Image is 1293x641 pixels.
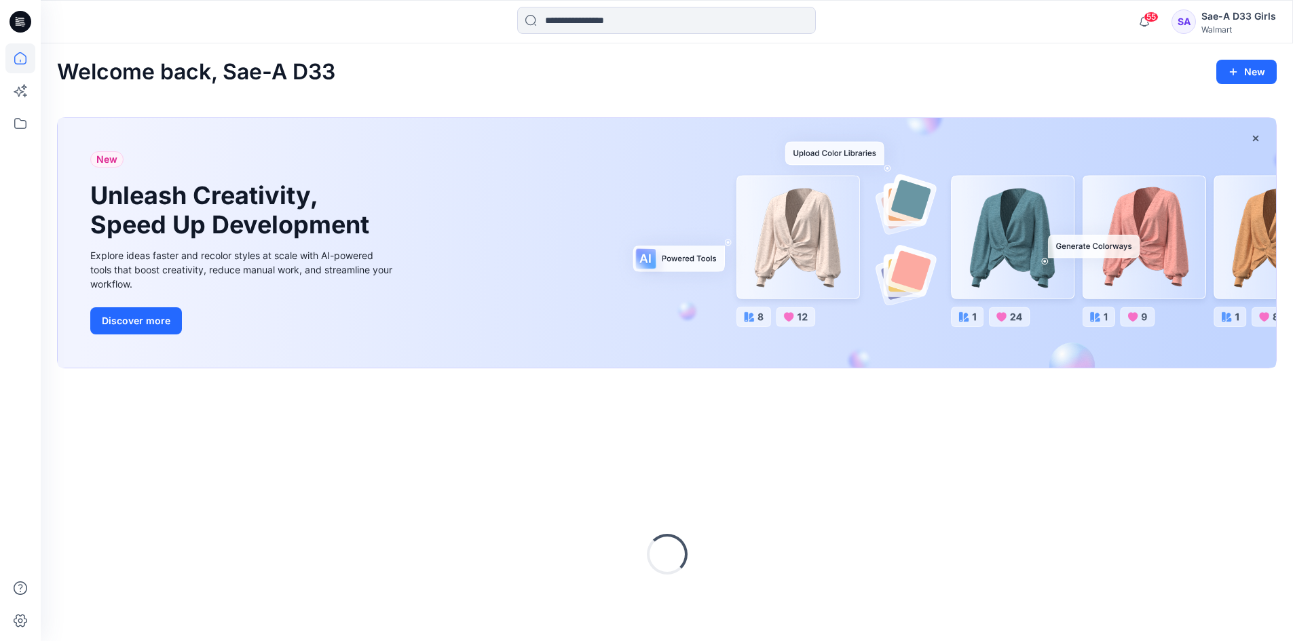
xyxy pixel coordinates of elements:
span: New [96,151,117,168]
div: Walmart [1201,24,1276,35]
a: Discover more [90,307,396,334]
span: 55 [1144,12,1159,22]
button: New [1216,60,1277,84]
h1: Unleash Creativity, Speed Up Development [90,181,375,239]
h2: Welcome back, Sae-A D33 [57,60,335,85]
div: Explore ideas faster and recolor styles at scale with AI-powered tools that boost creativity, red... [90,248,396,291]
div: Sae-A D33 Girls [1201,8,1276,24]
div: SA [1172,9,1196,34]
button: Discover more [90,307,182,334]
